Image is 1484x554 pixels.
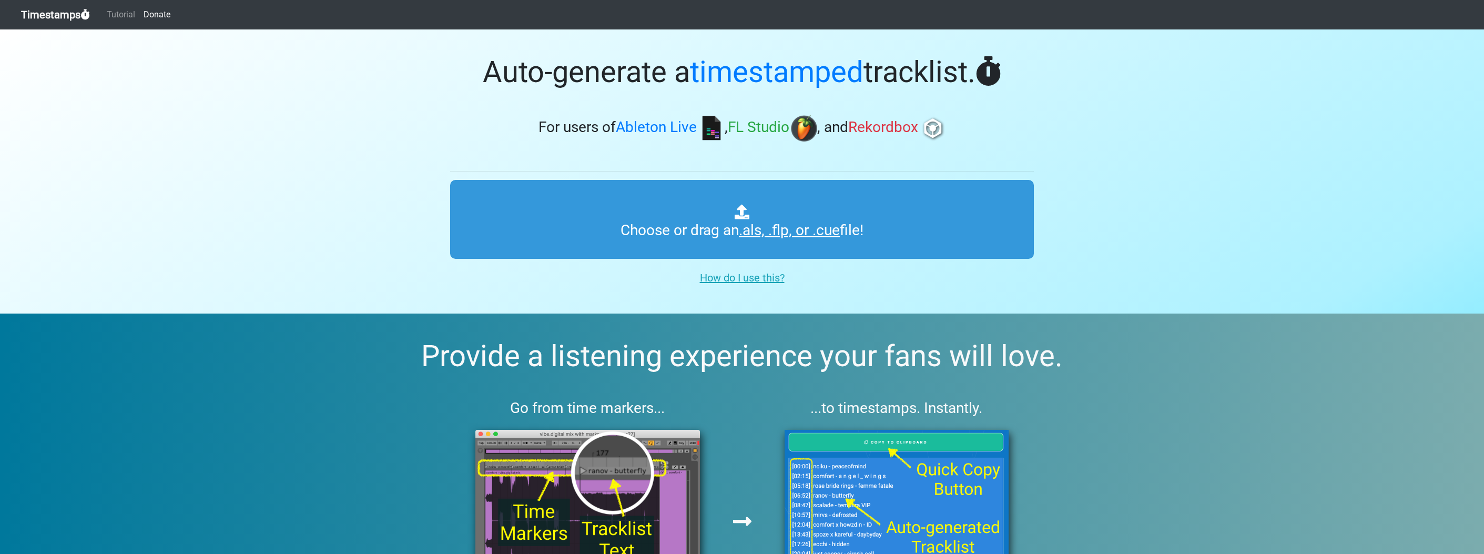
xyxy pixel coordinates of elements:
[25,339,1459,374] h2: Provide a listening experience your fans will love.
[728,119,789,136] span: FL Studio
[690,55,863,89] span: timestamped
[450,399,725,417] h3: Go from time markers...
[791,115,817,142] img: fl.png
[616,119,697,136] span: Ableton Live
[21,4,90,25] a: Timestamps
[759,399,1034,417] h3: ...to timestamps. Instantly.
[700,271,785,284] u: How do I use this?
[920,115,946,142] img: rb.png
[450,55,1034,90] h1: Auto-generate a tracklist.
[103,4,139,25] a: Tutorial
[848,119,918,136] span: Rekordbox
[698,115,725,142] img: ableton.png
[139,4,175,25] a: Donate
[450,115,1034,142] h3: For users of , , and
